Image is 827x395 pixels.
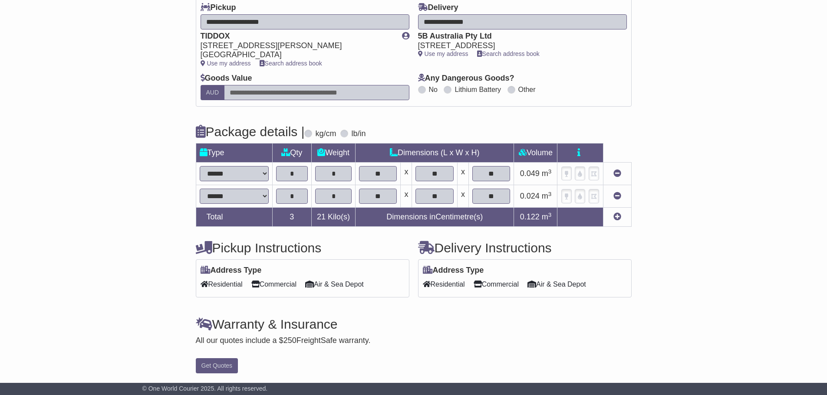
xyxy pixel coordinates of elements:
div: [STREET_ADDRESS] [418,41,618,51]
a: Search address book [477,50,540,57]
sup: 3 [548,212,552,218]
h4: Package details | [196,124,305,139]
span: 21 [317,212,326,221]
label: No [429,85,438,94]
sup: 3 [548,191,552,197]
span: m [542,169,552,178]
span: 0.049 [520,169,540,178]
a: Remove this item [613,192,621,200]
span: Residential [201,277,243,291]
td: 3 [272,208,312,227]
td: Dimensions in Centimetre(s) [355,208,514,227]
label: kg/cm [315,129,336,139]
h4: Pickup Instructions [196,241,409,255]
label: lb/in [351,129,366,139]
td: x [457,163,468,185]
label: Delivery [418,3,458,13]
label: AUD [201,85,225,100]
span: Air & Sea Depot [305,277,364,291]
td: Qty [272,144,312,163]
label: Any Dangerous Goods? [418,74,514,83]
h4: Warranty & Insurance [196,317,632,331]
span: 0.024 [520,192,540,200]
td: Total [196,208,272,227]
td: Dimensions (L x W x H) [355,144,514,163]
span: 250 [283,336,297,345]
td: x [401,185,412,208]
label: Pickup [201,3,236,13]
span: Commercial [474,277,519,291]
span: © One World Courier 2025. All rights reserved. [142,385,268,392]
span: Commercial [251,277,297,291]
td: Type [196,144,272,163]
sup: 3 [548,168,552,175]
a: Use my address [418,50,468,57]
div: All our quotes include a $ FreightSafe warranty. [196,336,632,346]
button: Get Quotes [196,358,238,373]
td: Weight [312,144,356,163]
td: x [401,163,412,185]
td: Kilo(s) [312,208,356,227]
span: Residential [423,277,465,291]
span: m [542,212,552,221]
a: Remove this item [613,169,621,178]
span: Air & Sea Depot [527,277,586,291]
label: Lithium Battery [455,85,501,94]
a: Use my address [201,60,251,67]
div: [GEOGRAPHIC_DATA] [201,50,393,60]
div: [STREET_ADDRESS][PERSON_NAME] [201,41,393,51]
label: Address Type [201,266,262,275]
h4: Delivery Instructions [418,241,632,255]
td: Volume [514,144,557,163]
a: Search address book [260,60,322,67]
span: m [542,192,552,200]
td: x [457,185,468,208]
span: 0.122 [520,212,540,221]
label: Other [518,85,536,94]
label: Address Type [423,266,484,275]
a: Add new item [613,212,621,221]
label: Goods Value [201,74,252,83]
div: 5B Australia Pty Ltd [418,32,618,41]
div: TIDDOX [201,32,393,41]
